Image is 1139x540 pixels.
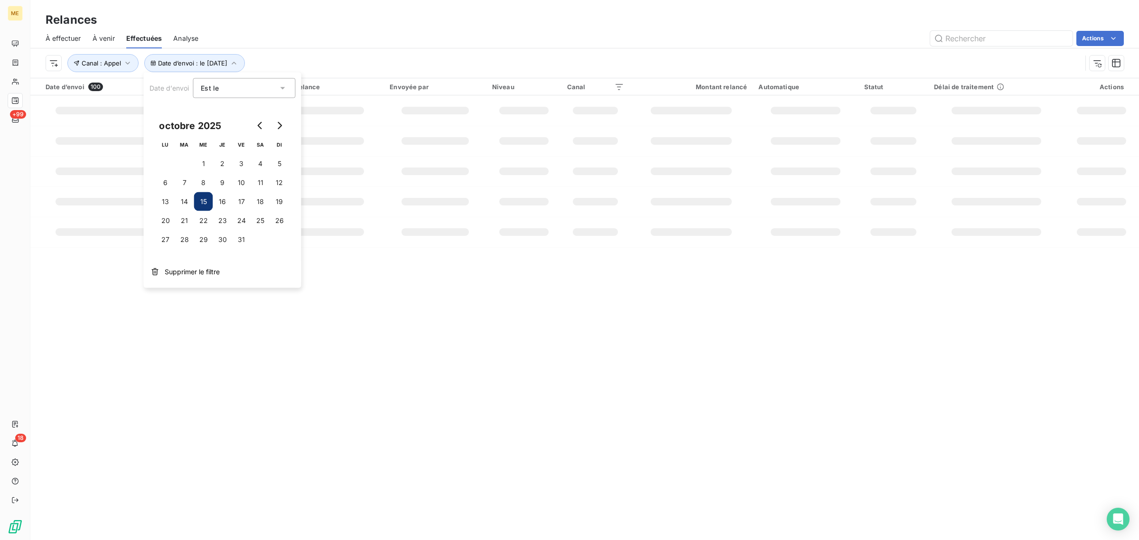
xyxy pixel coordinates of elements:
div: Date d’envoi [46,83,174,91]
button: 26 [270,211,289,230]
span: Date d’envoi : le [DATE] [158,59,227,67]
button: 11 [251,173,270,192]
span: Effectuées [126,34,162,43]
th: dimanche [270,135,289,154]
button: 24 [232,211,251,230]
button: Canal : Appel [67,54,139,72]
button: 31 [232,230,251,249]
button: 15 [194,192,213,211]
span: 100 [88,83,103,91]
div: Automatique [758,83,852,91]
div: Montant relancé [635,83,747,91]
th: mercredi [194,135,213,154]
div: Actions [1070,83,1124,91]
button: 13 [156,192,175,211]
button: Go to next month [270,116,289,135]
div: Open Intercom Messenger [1107,508,1130,531]
span: À effectuer [46,34,81,43]
button: 2 [213,154,232,173]
span: 18 [15,434,26,442]
button: 12 [270,173,289,192]
button: 5 [270,154,289,173]
th: samedi [251,135,270,154]
span: +99 [10,110,26,119]
button: 25 [251,211,270,230]
input: Rechercher [930,31,1073,46]
button: 17 [232,192,251,211]
button: 20 [156,211,175,230]
button: 18 [251,192,270,211]
th: mardi [175,135,194,154]
div: Envoyée par [390,83,480,91]
button: 22 [194,211,213,230]
button: 9 [213,173,232,192]
th: vendredi [232,135,251,154]
span: Délai de traitement [934,83,994,91]
button: 27 [156,230,175,249]
button: Go to previous month [251,116,270,135]
button: 23 [213,211,232,230]
span: Canal : Appel [82,59,121,67]
div: ME [8,6,23,21]
button: 7 [175,173,194,192]
span: À venir [93,34,115,43]
button: 28 [175,230,194,249]
div: Statut [864,83,923,91]
span: Date d’envoi [149,84,189,92]
button: 6 [156,173,175,192]
div: Canal [567,83,624,91]
button: 1 [194,154,213,173]
h3: Relances [46,11,97,28]
button: 16 [213,192,232,211]
div: octobre 2025 [156,118,225,133]
button: 21 [175,211,194,230]
img: Logo LeanPay [8,519,23,534]
span: Analyse [173,34,198,43]
button: 29 [194,230,213,249]
button: 3 [232,154,251,173]
span: Supprimer le filtre [165,267,220,277]
button: Date d’envoi : le [DATE] [144,54,245,72]
button: 30 [213,230,232,249]
th: jeudi [213,135,232,154]
button: 19 [270,192,289,211]
button: 14 [175,192,194,211]
button: 4 [251,154,270,173]
div: Plan de relance [272,83,378,91]
button: 10 [232,173,251,192]
button: Supprimer le filtre [144,261,301,282]
button: 8 [194,173,213,192]
span: Est le [201,84,219,92]
th: lundi [156,135,175,154]
div: Niveau [492,83,556,91]
button: Actions [1076,31,1124,46]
